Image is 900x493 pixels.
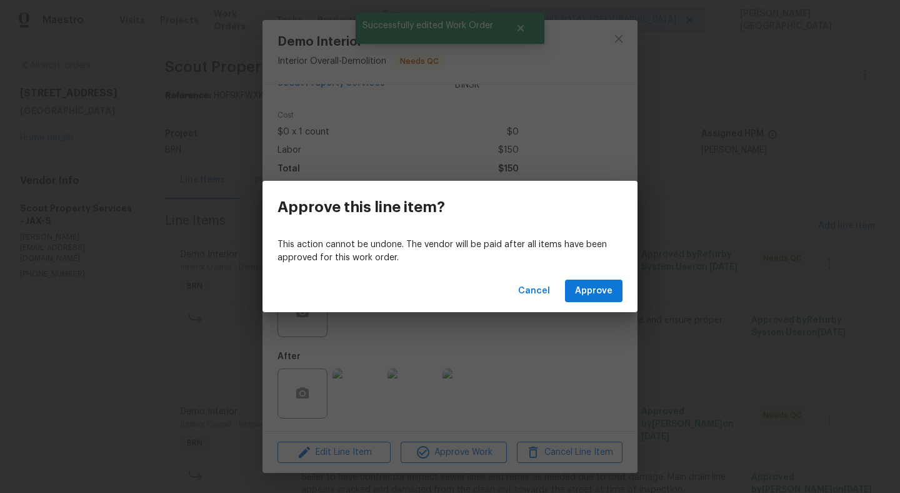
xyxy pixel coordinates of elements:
[513,280,555,303] button: Cancel
[575,283,612,299] span: Approve
[277,198,445,216] h3: Approve this line item?
[277,238,622,265] p: This action cannot be undone. The vendor will be paid after all items have been approved for this...
[565,280,622,303] button: Approve
[518,283,550,299] span: Cancel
